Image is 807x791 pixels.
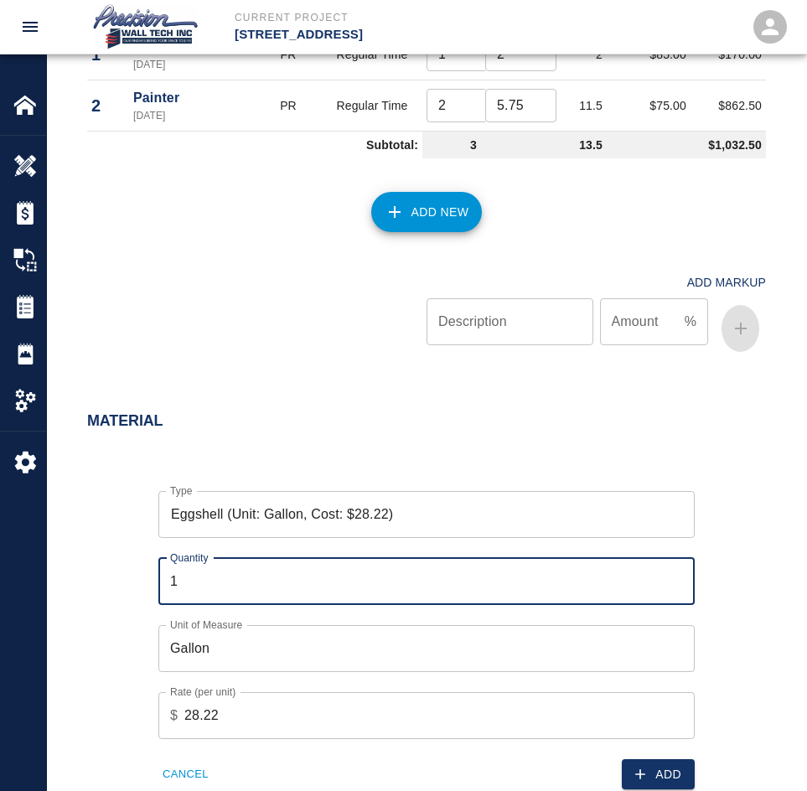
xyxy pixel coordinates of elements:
button: Cancel [158,762,213,788]
td: Subtotal: [87,131,422,158]
td: Regular Time [322,80,422,131]
h2: Material [87,412,766,431]
td: $862.50 [691,80,766,131]
td: $75.00 [607,80,691,131]
button: Add [622,759,695,790]
img: Precision Wall Tech, Inc. [91,3,201,50]
label: Rate (per unit) [170,685,235,699]
td: 13.5 [481,131,607,158]
p: [STREET_ADDRESS] [235,25,494,44]
p: Current Project [235,10,494,25]
button: open drawer [10,7,50,47]
p: 2 [91,93,125,118]
p: % [685,312,696,332]
p: $ [170,706,178,726]
p: Painter [133,88,251,108]
label: Unit of Measure [170,618,242,632]
td: 11.5 [548,80,607,131]
iframe: Chat Widget [723,711,807,791]
td: $1,032.50 [607,131,766,158]
label: Type [170,483,192,498]
td: PR [255,80,322,131]
label: Quantity [170,551,209,565]
button: Add New [371,192,483,232]
td: 3 [422,131,481,158]
p: [DATE] [133,57,251,72]
h4: Add Markup [687,276,766,290]
p: [DATE] [133,108,251,123]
